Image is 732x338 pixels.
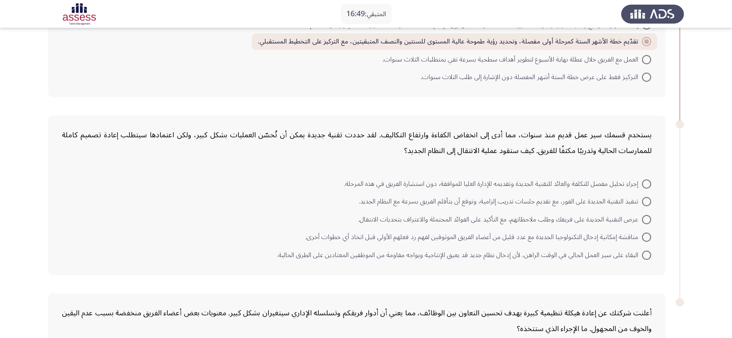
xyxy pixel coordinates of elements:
[359,196,642,207] span: تنفيذ التقنية الجديدة على الفور، مع تقديم جلسات تدريب إلزامية، وتوقع أن يتأقلم الفريق بسرعة مع ال...
[258,36,642,47] span: تقدّيم خطة الأشهر الستة كمرحلة أولى مفصلة، وتحديد رؤية طموحة عالية المستوى للسنتين والنصف المتبقي...
[346,6,365,22] span: 16:49
[382,54,642,65] span: العمل مع الفريق خلال عطلة نهاية الأسبوع لتطوير أهداف سطحية بسرعة تفي بمتطلبات الثلاث سنوات.
[48,1,111,27] img: Assessment logo of Misr Insurance Situational Judgment Assessment (Managerial-V2)
[346,8,386,20] p: المتبقي:
[309,19,642,31] span: إعطاء الأولوية لوضع ركائز استراتيجية واضحة لرؤية الثلاث سنوات، حتى وإن لم يتم تحديد المبادرات الت...
[358,214,642,225] span: عرض التقنية الجديدة على فريقك وطلب ملاحظاتهم، مع التأكيد على الفوائد المحتملة والاعتراف بتحديات ا...
[277,250,642,261] span: البقاء على سير العمل الحالي في الوقت الراهن، لأن إدخال نظام جديد قد يعيق الإنتاجية ويواجه مقاومة ...
[621,1,684,27] img: Assess Talent Management logo
[421,72,642,83] span: التركيز فقط على عرض خطة الستة أشهر المفصلة دون الإشارة إلى طلب الثلاث سنوات.
[62,305,652,337] div: أعلنت شركتك عن إعادة هيكلة تنظيمية كبيرة بهدف تحسين التعاون بين الوظائف، مما يعني أن أدوار فريقكم...
[344,178,642,190] span: إجراء تحليل مفصل للتكلفة والعائد للتقنية الجديدة وتقديمه للإدارة العليا للموافقة، دون استشارة الف...
[62,127,652,159] div: يستخدم قسمك سير عمل قديم منذ سنوات، مما أدى إلى انخفاض الكفاءة وارتفاع التكاليف. لقد حددت تقنية ج...
[305,232,642,243] span: مناقشة إمكانية إدخال التكنولوجيا الجديدة مع عدد قليل من أعضاء الفريق الموثوقين لفهم رد فعلهم الأو...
